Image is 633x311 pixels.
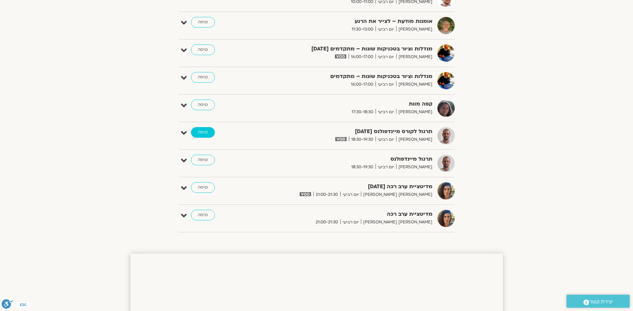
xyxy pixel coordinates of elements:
[191,44,215,55] a: כניסה
[376,81,396,88] span: יום רביעי
[376,136,396,143] span: יום רביעי
[376,164,396,171] span: יום רביעי
[191,100,215,110] a: כניסה
[396,26,432,33] span: [PERSON_NAME]
[191,127,215,138] a: כניסה
[313,191,340,198] span: 21:00-21:30
[396,109,432,116] span: [PERSON_NAME]
[340,191,361,198] span: יום רביעי
[396,136,432,143] span: [PERSON_NAME]
[376,26,396,33] span: יום רביעי
[340,219,361,226] span: יום רביעי
[349,109,376,116] span: 17:30-18:30
[335,54,346,58] img: vodicon
[269,100,432,109] strong: קפה מוות
[349,164,376,171] span: 18:30-19:30
[269,44,432,53] strong: מנדלות וציור בטכניקות שונות – מתקדמים [DATE]
[376,53,396,60] span: יום רביעי
[191,182,215,193] a: כניסה
[361,219,432,226] span: [PERSON_NAME] [PERSON_NAME]
[349,81,376,88] span: 16:00-17:00
[313,219,340,226] span: 21:00-21:30
[396,81,432,88] span: [PERSON_NAME]
[376,109,396,116] span: יום רביעי
[269,182,432,191] strong: מדיטציית ערב רכה [DATE]
[191,72,215,83] a: כניסה
[269,155,432,164] strong: תרגול מיינדפולנס
[566,295,630,308] a: יצירת קשר
[269,17,432,26] strong: אומנות מודעת – לצייר את הרגע
[349,26,376,33] span: 11:30-13:00
[269,127,432,136] strong: תרגול לקורס מיינדפולנס [DATE]
[361,191,432,198] span: [PERSON_NAME] [PERSON_NAME]
[396,164,432,171] span: [PERSON_NAME]
[335,137,346,141] img: vodicon
[396,53,432,60] span: [PERSON_NAME]
[300,192,311,196] img: vodicon
[269,72,432,81] strong: מנדלות וציור בטכניקות שונות – מתקדמים
[589,297,613,306] span: יצירת קשר
[349,53,376,60] span: 16:00-17:00
[191,155,215,165] a: כניסה
[269,210,432,219] strong: מדיטציית ערב רכה
[191,17,215,28] a: כניסה
[349,136,376,143] span: 18:30-19:30
[191,210,215,220] a: כניסה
